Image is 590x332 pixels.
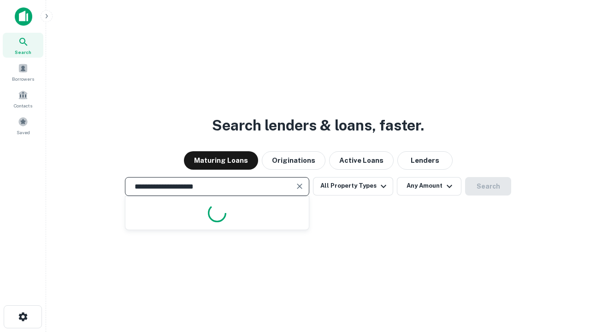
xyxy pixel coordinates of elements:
[3,33,43,58] a: Search
[14,102,32,109] span: Contacts
[15,48,31,56] span: Search
[397,151,453,170] button: Lenders
[313,177,393,196] button: All Property Types
[212,114,424,136] h3: Search lenders & loans, faster.
[3,59,43,84] a: Borrowers
[12,75,34,83] span: Borrowers
[544,229,590,273] iframe: Chat Widget
[329,151,394,170] button: Active Loans
[293,180,306,193] button: Clear
[397,177,461,196] button: Any Amount
[3,86,43,111] a: Contacts
[17,129,30,136] span: Saved
[184,151,258,170] button: Maturing Loans
[15,7,32,26] img: capitalize-icon.png
[3,113,43,138] a: Saved
[262,151,325,170] button: Originations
